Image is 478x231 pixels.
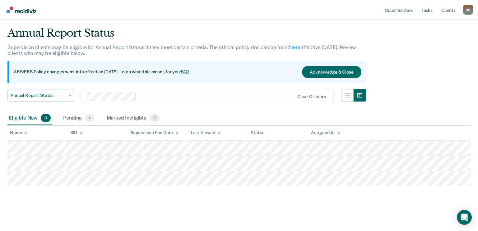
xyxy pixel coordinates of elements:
[7,89,74,102] button: Annual Report Status
[85,114,94,122] span: 1
[150,114,160,122] span: 3
[7,27,366,44] div: Annual Report Status
[181,69,189,74] a: FAQ
[7,111,52,125] div: Eligible Now3
[463,5,473,15] button: Profile dropdown button
[105,111,161,125] div: Marked Ineligible3
[463,5,473,15] div: B S
[290,44,300,50] a: here
[297,94,326,99] div: Clear officers
[457,210,472,225] div: Open Intercom Messenger
[130,130,179,135] div: Supervision End Date
[311,130,340,135] div: Assigned to
[302,66,361,78] button: Acknowledge & Close
[7,7,36,13] img: Recidiviz
[70,130,83,135] div: SID
[10,93,66,98] span: Annual Report Status
[62,111,95,125] div: Pending1
[251,130,264,135] div: Status
[14,69,189,75] p: ARS/ERS Policy changes went into effect on [DATE]. Learn what this means for you:
[10,130,27,135] div: Name
[41,114,51,122] span: 3
[191,130,221,135] div: Last Viewed
[7,44,356,56] p: Supervision clients may be eligible for Annual Report Status if they meet certain criteria. The o...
